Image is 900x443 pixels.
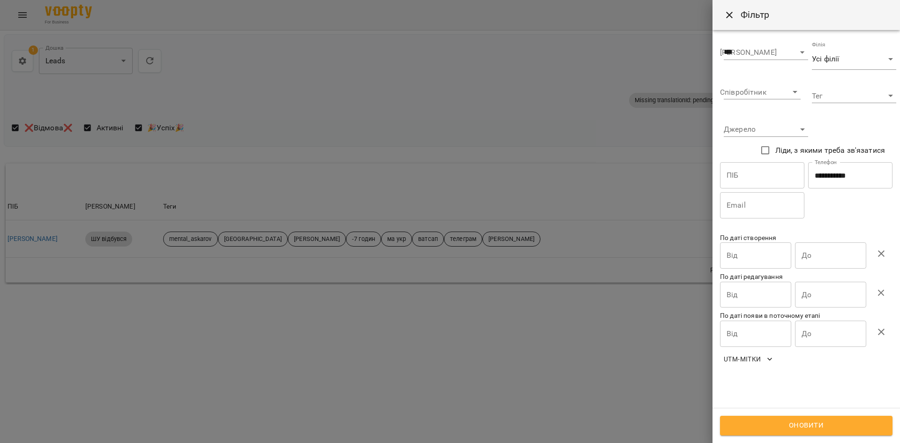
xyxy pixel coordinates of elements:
[812,53,885,65] span: Усі філії
[720,272,892,282] p: По даті редагування
[724,353,772,365] span: UTM-мітки
[720,233,892,243] p: По даті створення
[718,4,741,26] button: Close
[741,8,889,22] h6: Фільтр
[720,49,777,56] label: [PERSON_NAME]
[720,351,776,368] button: UTM-мітки
[720,416,892,435] button: Оновити
[812,49,896,70] div: Усі філії
[720,311,892,321] p: По даті появи в поточному етапі
[775,145,885,156] span: Ліди, з якими треба зв'язатися
[730,420,882,432] span: Оновити
[720,89,766,96] label: Співробітник
[812,42,825,48] label: Філія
